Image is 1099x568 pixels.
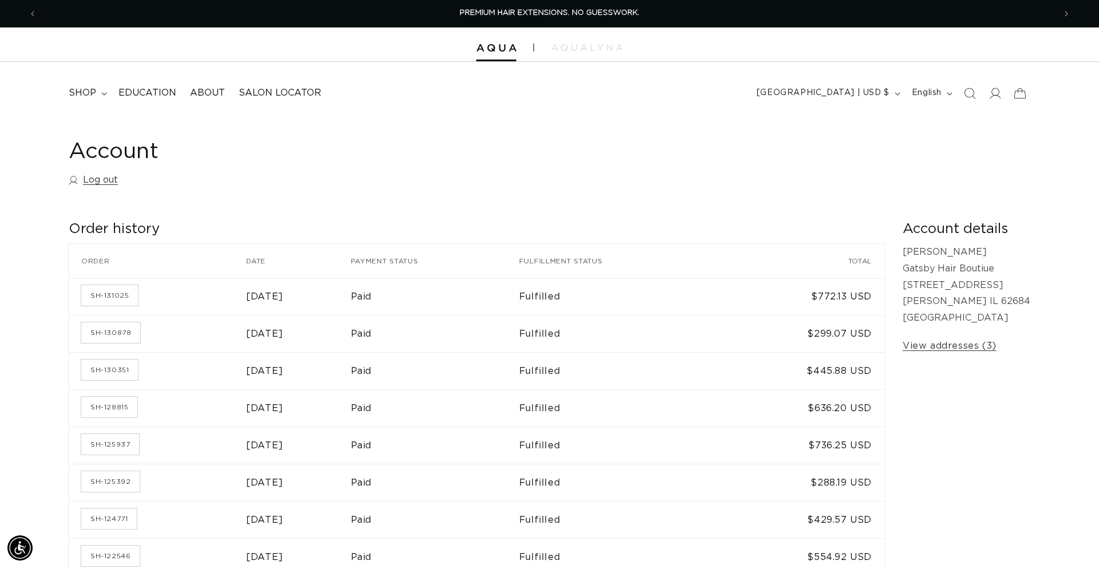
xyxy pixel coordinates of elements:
span: About [190,87,225,99]
a: Order number SH-122546 [81,546,140,566]
td: Paid [351,278,519,315]
a: Order number SH-130878 [81,322,140,343]
a: Order number SH-124771 [81,508,137,529]
span: English [912,87,942,99]
button: English [905,82,957,104]
td: Fulfilled [519,352,721,389]
button: [GEOGRAPHIC_DATA] | USD $ [750,82,905,104]
td: Fulfilled [519,278,721,315]
a: About [183,80,232,106]
th: Order [69,244,246,278]
td: $445.88 USD [721,352,884,389]
td: $429.57 USD [721,501,884,538]
img: aqualyna.com [551,44,623,51]
button: Previous announcement [20,3,45,25]
td: $636.20 USD [721,389,884,427]
a: Log out [69,172,118,188]
td: Paid [351,501,519,538]
h1: Account [69,138,1030,166]
td: Paid [351,427,519,464]
th: Fulfillment status [519,244,721,278]
time: [DATE] [246,292,283,301]
td: $772.13 USD [721,278,884,315]
span: PREMIUM HAIR EXTENSIONS. NO GUESSWORK. [460,9,639,17]
div: Accessibility Menu [7,535,33,561]
summary: Search [957,81,982,106]
a: Order number SH-125392 [81,471,140,492]
th: Payment status [351,244,519,278]
summary: shop [62,80,112,106]
td: $736.25 USD [721,427,884,464]
td: $299.07 USD [721,315,884,352]
p: [PERSON_NAME] Gatsby Hair Boutiue [STREET_ADDRESS] [PERSON_NAME] IL 62684 [GEOGRAPHIC_DATA] [903,244,1030,326]
span: [GEOGRAPHIC_DATA] | USD $ [757,87,890,99]
td: Paid [351,315,519,352]
span: shop [69,87,96,99]
h2: Account details [903,220,1030,238]
a: Order number SH-125937 [81,434,139,455]
td: Paid [351,389,519,427]
a: Salon Locator [232,80,328,106]
a: View addresses (3) [903,338,997,354]
th: Total [721,244,884,278]
td: Paid [351,352,519,389]
time: [DATE] [246,329,283,338]
a: Education [112,80,183,106]
td: $288.19 USD [721,464,884,501]
td: Fulfilled [519,427,721,464]
span: Salon Locator [239,87,321,99]
td: Fulfilled [519,315,721,352]
img: Aqua Hair Extensions [476,44,516,52]
time: [DATE] [246,404,283,413]
td: Fulfilled [519,501,721,538]
time: [DATE] [246,441,283,450]
a: Order number SH-130351 [81,360,138,380]
h2: Order history [69,220,884,238]
button: Next announcement [1054,3,1079,25]
a: Order number SH-128815 [81,397,137,417]
time: [DATE] [246,478,283,487]
th: Date [246,244,350,278]
td: Fulfilled [519,464,721,501]
td: Fulfilled [519,389,721,427]
time: [DATE] [246,366,283,376]
time: [DATE] [246,515,283,524]
span: Education [118,87,176,99]
td: Paid [351,464,519,501]
time: [DATE] [246,553,283,562]
a: Order number SH-131025 [81,285,138,306]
